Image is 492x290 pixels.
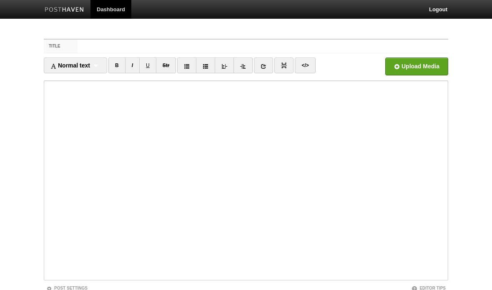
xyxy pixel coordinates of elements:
a: B [108,57,126,73]
label: Title [44,40,78,53]
a: I [125,57,140,73]
a: Str [156,57,176,73]
img: pagebreak-icon.png [281,62,287,68]
a: U [139,57,156,73]
a: </> [295,57,315,73]
span: Normal text [50,62,90,69]
img: Posthaven-bar [45,7,84,13]
del: Str [163,62,170,68]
